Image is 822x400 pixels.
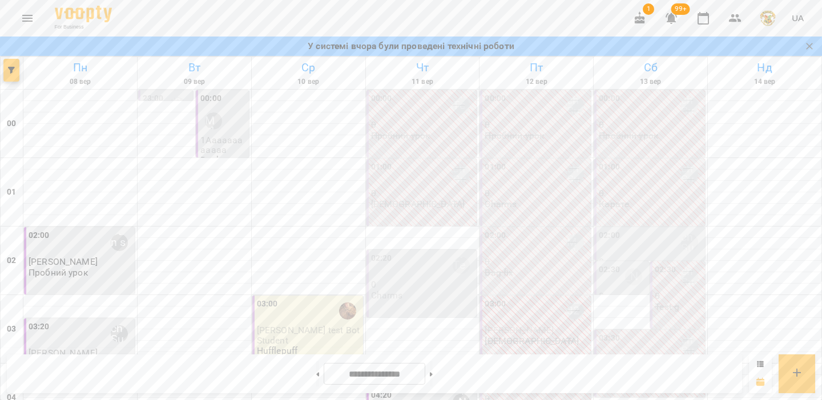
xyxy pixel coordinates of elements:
[481,76,591,87] h6: 12 вер
[205,112,222,130] div: Oleksa test Bot 123
[599,291,647,301] p: 0
[485,188,589,198] p: 0
[453,165,470,183] div: TEchSupp
[200,155,235,165] p: Bachata
[710,59,820,76] h6: Нд
[29,268,88,277] p: Пробний урок
[599,161,620,173] label: 01:00
[599,229,620,242] label: 02:00
[14,5,41,32] button: Menu
[7,186,16,199] h6: 01
[485,268,513,277] p: Bag fix
[371,290,403,300] p: Charms
[681,97,698,114] div: TEchSupp
[371,120,475,130] p: 0
[371,92,392,105] label: 00:00
[681,165,698,183] div: TEchSupp
[655,264,676,276] label: 02:30
[485,161,506,173] label: 01:00
[710,76,820,87] h6: 14 вер
[29,321,50,333] label: 03:20
[599,120,703,130] p: 0
[643,3,654,15] span: 1
[7,323,16,336] h6: 03
[595,59,706,76] h6: Сб
[681,234,698,251] div: TEchSupp
[371,131,430,140] p: Пробний урок
[371,188,475,198] p: 0
[371,252,392,265] label: 02:20
[567,234,584,251] div: Владислав тест 09.05
[111,234,128,251] div: Can see
[599,131,658,140] p: Пробний урок
[200,92,221,105] label: 00:00
[453,97,470,114] div: Test Teacher
[7,118,16,130] h6: 00
[599,199,629,209] p: Карате
[655,302,679,312] p: Test g
[485,199,517,209] p: Charms
[801,38,817,54] button: Закрити сповіщення
[111,325,128,342] div: TEchSupp
[485,131,544,140] p: Пробний урок
[308,39,514,53] p: У системі вчора були проведені технічні роботи
[139,59,249,76] h6: Вт
[25,76,135,87] h6: 08 вер
[257,325,360,345] span: [PERSON_NAME] test Bot Student
[485,120,589,130] p: 0
[681,337,698,354] div: TEchSupp
[599,188,703,198] p: 0
[169,97,186,114] div: TEchSupp
[485,336,579,346] p: [DEMOGRAPHIC_DATA]
[595,76,706,87] h6: 13 вер
[567,97,584,114] div: TEchSupp
[253,76,364,87] h6: 10 вер
[599,264,620,276] label: 02:30
[371,199,465,209] p: [DEMOGRAPHIC_DATA]
[625,268,642,285] div: Иван Шемберко
[760,10,776,26] img: e4fadf5fdc8e1f4c6887bfc6431a60f1.png
[55,6,112,22] img: Voopty Logo
[143,92,164,105] label: 23:00
[599,332,620,345] label: 03:30
[567,165,584,183] div: TEchSupp
[655,291,703,301] p: 0
[339,302,356,320] img: Pomona Sprout
[139,76,249,87] h6: 09 вер
[485,229,506,242] label: 02:00
[55,23,112,31] span: For Business
[792,12,804,24] span: UA
[599,92,620,105] label: 00:00
[371,280,475,289] p: 0
[485,92,506,105] label: 00:00
[485,298,506,310] label: 03:00
[671,3,690,15] span: 99+
[485,325,554,336] span: [PERSON_NAME]
[599,257,703,266] p: 0
[368,76,478,87] h6: 11 вер
[787,7,808,29] button: UA
[29,229,50,242] label: 02:00
[7,254,16,267] h6: 02
[368,59,478,76] h6: Чт
[485,257,589,266] p: 0
[29,256,98,267] span: [PERSON_NAME]
[25,59,135,76] h6: Пн
[453,257,470,274] div: Test Teacher
[681,268,698,285] div: TEchSupp
[257,346,297,355] p: Hufflepuff
[253,59,364,76] h6: Ср
[481,59,591,76] h6: Пт
[200,135,243,155] span: 1Aaaaaaaaaaaa
[257,298,278,310] label: 03:00
[371,161,392,173] label: 01:00
[567,302,584,320] div: 12321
